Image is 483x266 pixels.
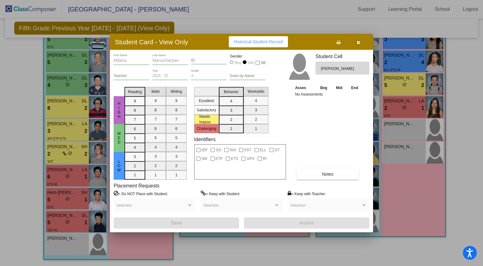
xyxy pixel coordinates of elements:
h3: Student Card - View Only [115,38,188,46]
label: = Keep with Teacher: [288,191,326,197]
label: = Do NOT Place with Student: [114,191,168,197]
span: GPV [246,155,254,162]
input: year [152,74,188,78]
span: Historical Student Record [234,39,283,44]
span: HIgh [116,101,122,119]
span: 504 [229,146,236,154]
label: Identifiers [194,136,215,142]
th: Beg [316,84,332,91]
span: Save [171,220,182,225]
span: GT [275,146,280,154]
div: Girl [248,60,254,66]
h3: Student Cell [315,54,369,59]
span: Archive [299,221,314,225]
input: grade [191,74,227,78]
button: Archive [244,217,369,229]
button: Historical Student Record [229,36,288,47]
button: Notes [297,169,359,180]
span: ETP [215,155,223,162]
span: Med [116,131,122,144]
span: SST [244,146,251,154]
span: ELL [260,146,266,154]
th: End [347,84,363,91]
span: NB [261,59,266,66]
span: IEP [202,146,207,154]
span: Low [116,159,122,172]
span: SO [216,146,221,154]
mat-label: Gender [230,54,265,59]
span: Notes [322,172,333,177]
button: Save [114,217,239,229]
input: goes by name [230,74,265,78]
span: RI [263,155,267,162]
div: Boy [235,60,241,66]
span: [PERSON_NAME] [321,66,355,72]
th: Mid [332,84,346,91]
input: teacher [114,74,149,78]
td: No Assessments [294,91,363,97]
span: ETS [231,155,238,162]
label: = Keep with Student: [201,191,240,197]
th: Asses [294,84,316,91]
label: Placement Requests [114,183,159,189]
span: SM [202,155,207,162]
